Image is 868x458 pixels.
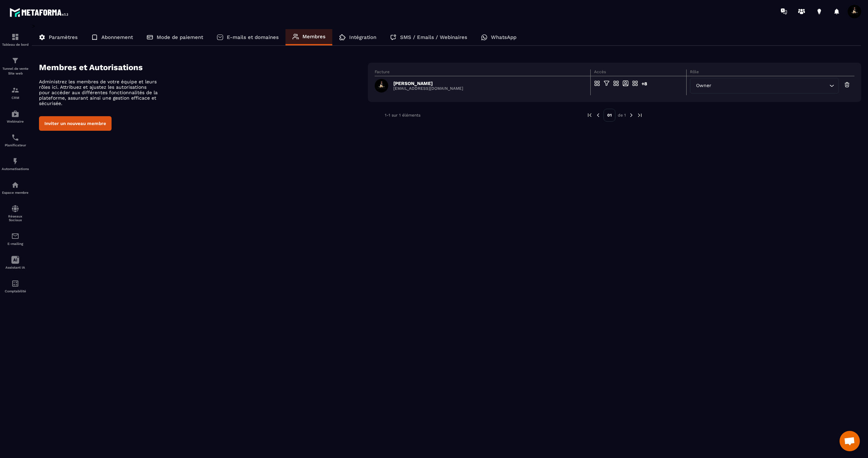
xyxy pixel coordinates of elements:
[11,110,19,118] img: automations
[39,116,112,131] button: Inviter un nouveau membre
[2,152,29,176] a: automationsautomationsAutomatisations
[2,66,29,76] p: Tunnel de vente Site web
[11,133,19,142] img: scheduler
[2,242,29,246] p: E-mailing
[11,205,19,213] img: social-network
[604,109,615,122] p: 01
[2,289,29,293] p: Comptabilité
[690,78,839,93] div: Search for option
[595,112,601,118] img: prev
[2,120,29,123] p: Webinaire
[9,6,71,19] img: logo
[2,191,29,194] p: Espace membre
[713,82,828,89] input: Search for option
[349,34,376,40] p: Intégration
[694,82,713,89] span: Owner
[642,80,648,91] div: +8
[302,34,325,40] p: Membres
[2,200,29,227] a: social-networksocial-networkRéseaux Sociaux
[393,81,463,86] p: [PERSON_NAME]
[49,34,78,40] p: Paramètres
[157,34,203,40] p: Mode de paiement
[11,232,19,240] img: email
[2,51,29,81] a: formationformationTunnel de vente Site web
[400,34,467,40] p: SMS / Emails / Webinaires
[618,112,626,118] p: de 1
[587,112,593,118] img: prev
[11,86,19,94] img: formation
[628,112,634,118] img: next
[11,157,19,165] img: automations
[11,57,19,65] img: formation
[2,176,29,200] a: automationsautomationsEspace membre
[375,69,591,76] th: Facture
[2,128,29,152] a: schedulerschedulerPlanificateur
[2,266,29,269] p: Assistant IA
[393,86,463,91] p: [EMAIL_ADDRESS][DOMAIN_NAME]
[2,227,29,251] a: emailemailE-mailing
[2,105,29,128] a: automationsautomationsWebinaire
[2,43,29,46] p: Tableau de bord
[11,33,19,41] img: formation
[840,431,860,451] div: Ouvrir le chat
[2,251,29,274] a: Assistant IA
[637,112,643,118] img: next
[39,79,158,106] p: Administrez les membres de votre équipe et leurs rôles ici. Attribuez et ajustez les autorisation...
[101,34,133,40] p: Abonnement
[2,167,29,171] p: Automatisations
[11,181,19,189] img: automations
[11,279,19,288] img: accountant
[687,69,854,76] th: Rôle
[32,23,861,141] div: >
[591,69,687,76] th: Accès
[2,81,29,105] a: formationformationCRM
[2,214,29,222] p: Réseaux Sociaux
[39,63,368,72] h4: Membres et Autorisations
[2,143,29,147] p: Planificateur
[385,113,420,118] p: 1-1 sur 1 éléments
[2,28,29,51] a: formationformationTableau de bord
[227,34,279,40] p: E-mails et domaines
[2,274,29,298] a: accountantaccountantComptabilité
[2,96,29,100] p: CRM
[491,34,516,40] p: WhatsApp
